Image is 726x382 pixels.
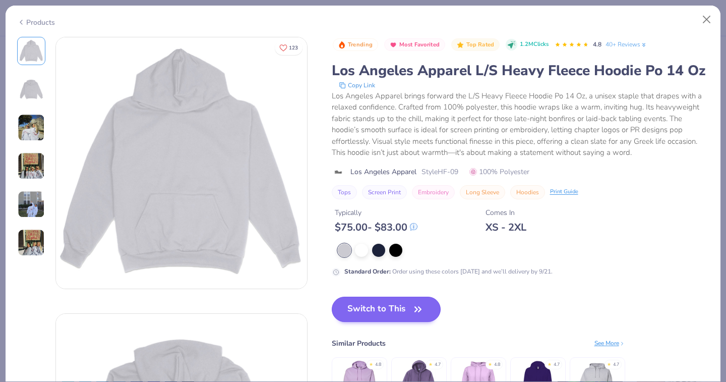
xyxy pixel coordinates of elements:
[19,39,43,63] img: Front
[348,42,373,47] span: Trending
[460,185,505,199] button: Long Sleeve
[486,221,526,234] div: XS - 2XL
[17,17,55,28] div: Products
[412,185,455,199] button: Embroidery
[289,45,298,50] span: 123
[18,191,45,218] img: User generated content
[520,40,549,49] span: 1.2M Clicks
[399,42,440,47] span: Most Favorited
[435,361,441,368] div: 4.7
[613,361,619,368] div: 4.7
[344,267,391,276] strong: Standard Order :
[369,361,373,365] div: ★
[362,185,407,199] button: Screen Print
[333,38,378,51] button: Badge Button
[510,185,545,199] button: Hoodies
[375,361,381,368] div: 4.8
[389,41,397,49] img: Most Favorited sort
[456,41,464,49] img: Top Rated sort
[338,41,346,49] img: Trending sort
[332,338,386,349] div: Similar Products
[332,90,709,158] div: Los Angeles Apparel brings forward the L/S Heavy Fleece Hoodie Po 14 Oz, a unisex staple that dra...
[18,152,45,180] img: User generated content
[344,267,553,276] div: Order using these colors [DATE] and we’ll delivery by 9/21.
[554,361,560,368] div: 4.7
[429,361,433,365] div: ★
[469,167,529,177] span: 100% Polyester
[451,38,500,51] button: Badge Button
[594,339,625,348] div: See More
[335,207,417,218] div: Typically
[332,168,345,176] img: brand logo
[384,38,445,51] button: Badge Button
[555,37,589,53] div: 4.8 Stars
[332,185,357,199] button: Tops
[466,42,495,47] span: Top Rated
[606,40,647,49] a: 40+ Reviews
[335,221,417,234] div: $ 75.00 - $ 83.00
[607,361,611,365] div: ★
[350,167,416,177] span: Los Angeles Apparel
[336,80,378,90] button: copy to clipboard
[18,229,45,256] img: User generated content
[275,40,302,55] button: Like
[494,361,500,368] div: 4.8
[19,77,43,101] img: Back
[488,361,492,365] div: ★
[697,10,716,29] button: Close
[18,114,45,141] img: User generated content
[550,188,578,196] div: Print Guide
[56,37,307,289] img: Front
[332,61,709,80] div: Los Angeles Apparel L/S Heavy Fleece Hoodie Po 14 Oz
[593,40,601,48] span: 4.8
[486,207,526,218] div: Comes In
[421,167,458,177] span: Style HF-09
[332,297,441,322] button: Switch to This
[548,361,552,365] div: ★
